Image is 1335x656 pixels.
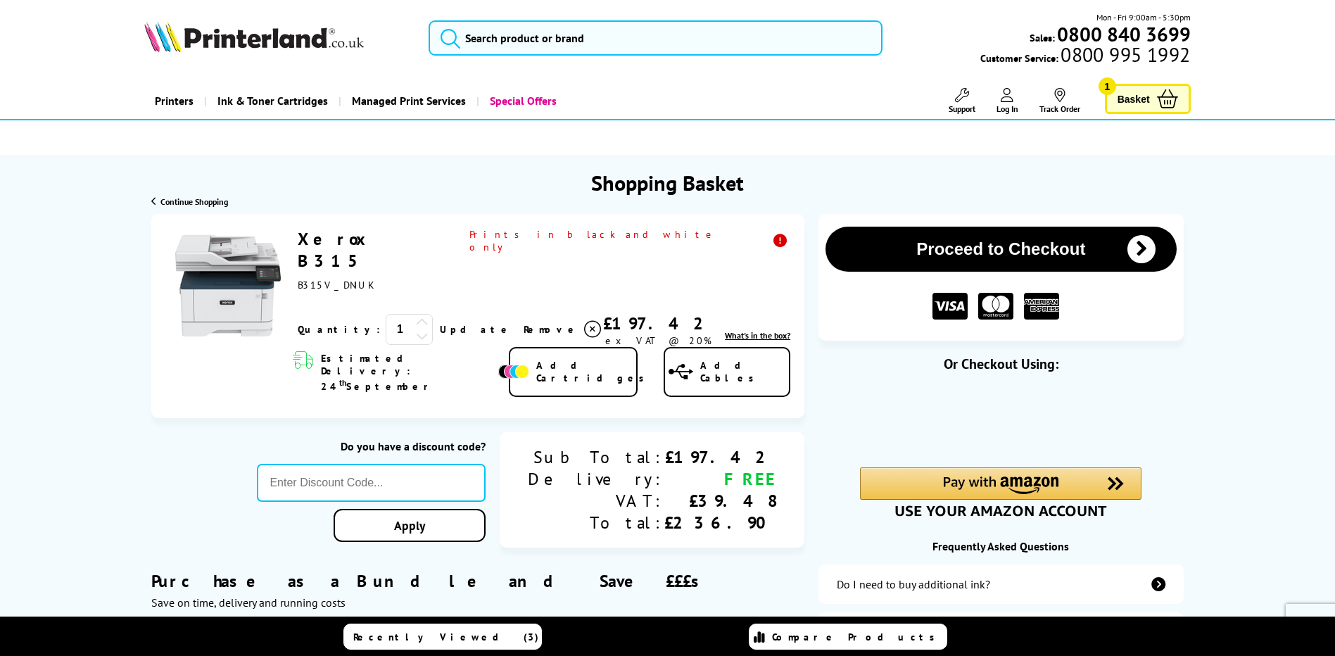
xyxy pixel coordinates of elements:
[528,446,664,468] div: Sub Total:
[151,549,804,610] div: Purchase as a Bundle and Save £££s
[257,464,486,502] input: Enter Discount Code...
[1055,27,1191,41] a: 0800 840 3699
[524,319,603,340] a: Delete item from your basket
[1024,293,1059,320] img: American Express
[664,468,776,490] div: FREE
[321,352,495,393] span: Estimated Delivery: 24 September
[837,577,990,591] div: Do I need to buy additional ink?
[160,196,228,207] span: Continue Shopping
[860,467,1141,517] div: Amazon Pay - Use your Amazon account
[469,228,790,253] span: Prints in black and white only
[144,21,411,55] a: Printerland Logo
[980,48,1190,65] span: Customer Service:
[664,446,776,468] div: £197.42
[818,355,1183,373] div: Or Checkout Using:
[1096,11,1191,24] span: Mon - Fri 9:00am - 5:30pm
[175,233,281,339] img: Xerox B315
[498,365,529,379] img: Add Cartridges
[528,512,664,534] div: Total:
[343,624,542,650] a: Recently Viewed (3)
[339,83,476,119] a: Managed Print Services
[1057,21,1191,47] b: 0800 840 3699
[825,227,1176,272] button: Proceed to Checkout
[144,21,364,52] img: Printerland Logo
[528,490,664,512] div: VAT:
[591,169,744,196] h1: Shopping Basket
[700,359,789,384] span: Add Cables
[860,396,1141,443] iframe: PayPal
[257,439,486,453] div: Do you have a discount code?
[818,564,1183,604] a: additional-ink
[524,323,579,336] span: Remove
[725,330,790,341] span: What's in the box?
[298,279,373,291] span: B315V_DNIUK
[664,490,776,512] div: £39.48
[978,293,1013,320] img: MASTER CARD
[818,539,1183,553] div: Frequently Asked Questions
[664,512,776,534] div: £236.90
[1039,88,1080,114] a: Track Order
[536,359,652,384] span: Add Cartridges
[603,313,714,334] div: £197.42
[217,83,328,119] span: Ink & Toner Cartridges
[725,330,790,341] a: lnk_inthebox
[605,334,711,347] span: ex VAT @ 20%
[996,103,1018,114] span: Log In
[1099,77,1116,95] span: 1
[144,83,204,119] a: Printers
[1030,31,1055,44] span: Sales:
[339,377,346,388] sup: th
[1105,84,1191,114] a: Basket 1
[151,595,804,610] div: Save on time, delivery and running costs
[353,631,539,643] span: Recently Viewed (3)
[528,468,664,490] div: Delivery:
[1118,89,1150,108] span: Basket
[749,624,947,650] a: Compare Products
[949,88,975,114] a: Support
[1058,48,1190,61] span: 0800 995 1992
[818,612,1183,652] a: items-arrive
[429,20,882,56] input: Search product or brand
[151,196,228,207] a: Continue Shopping
[440,323,512,336] a: Update
[772,631,942,643] span: Compare Products
[298,228,374,272] a: Xerox B315
[932,293,968,320] img: VISA
[334,509,486,542] a: Apply
[204,83,339,119] a: Ink & Toner Cartridges
[996,88,1018,114] a: Log In
[298,323,380,336] span: Quantity:
[949,103,975,114] span: Support
[476,83,567,119] a: Special Offers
